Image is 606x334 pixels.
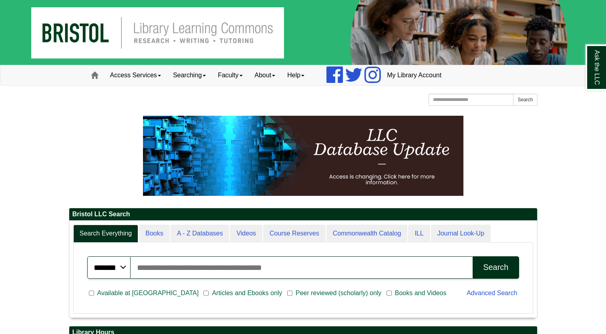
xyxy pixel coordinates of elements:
[513,94,537,106] button: Search
[263,225,326,243] a: Course Reserves
[94,288,202,298] span: Available at [GEOGRAPHIC_DATA]
[139,225,169,243] a: Books
[73,225,139,243] a: Search Everything
[326,225,408,243] a: Commonwealth Catalog
[203,290,209,297] input: Articles and Ebooks only
[281,65,310,85] a: Help
[209,288,285,298] span: Articles and Ebooks only
[171,225,230,243] a: A - Z Databases
[431,225,491,243] a: Journal Look-Up
[230,225,262,243] a: Videos
[89,290,94,297] input: Available at [GEOGRAPHIC_DATA]
[69,208,537,221] h2: Bristol LLC Search
[392,288,450,298] span: Books and Videos
[467,290,517,296] a: Advanced Search
[249,65,282,85] a: About
[143,116,463,196] img: HTML tutorial
[408,225,430,243] a: ILL
[287,290,292,297] input: Peer reviewed (scholarly) only
[292,288,385,298] span: Peer reviewed (scholarly) only
[387,290,392,297] input: Books and Videos
[167,65,212,85] a: Searching
[473,256,519,279] button: Search
[104,65,167,85] a: Access Services
[212,65,249,85] a: Faculty
[381,65,447,85] a: My Library Account
[483,263,508,272] div: Search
